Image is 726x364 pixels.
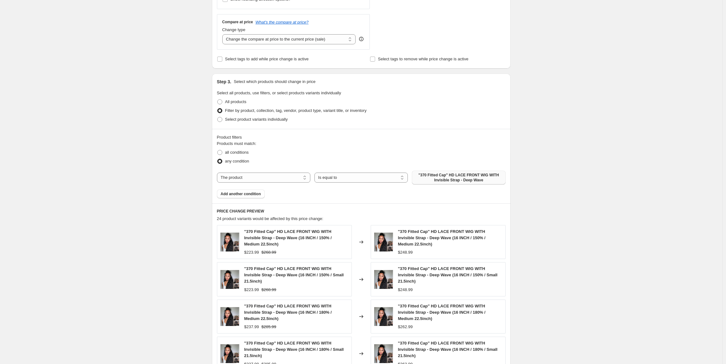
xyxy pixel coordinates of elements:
[225,57,309,61] span: Select tags to add while price change is active
[262,249,276,256] strike: $268.99
[220,233,239,251] img: 0-DW_80x.jpg
[222,19,253,25] h3: Compare at price
[234,79,315,85] p: Select which products should change in price
[398,324,413,330] div: $262.99
[412,171,505,185] button: "370 Fitted Cap" HD LACE FRONT WIG WITH Invisible Strap - Deep Wave
[244,249,259,256] div: $223.99
[225,150,249,155] span: all conditions
[374,233,393,251] img: 0-DW_80x.jpg
[217,216,324,221] span: 24 product variants would be affected by this price change:
[256,20,309,25] button: What's the compare at price?
[217,209,506,214] h6: PRICE CHANGE PREVIEW
[217,134,506,141] div: Product filters
[217,190,265,198] button: Add another condition
[244,287,259,293] div: $223.99
[374,270,393,289] img: 0-DW_80x.jpg
[225,99,247,104] span: All products
[358,36,364,42] div: help
[221,191,261,196] span: Add another condition
[225,117,288,122] span: Select product variants individually
[378,57,468,61] span: Select tags to remove while price change is active
[217,91,341,95] span: Select all products, use filters, or select products variants individually
[244,341,344,358] span: "370 Fitted Cap" HD LACE FRONT WIG WITH Invisible Strap - Deep Wave (16 INCH / 180% / Small 21.5i...
[262,324,276,330] strike: $285.99
[220,307,239,326] img: 0-DW_80x.jpg
[244,324,259,330] div: $237.99
[416,173,502,183] span: "370 Fitted Cap" HD LACE FRONT WIG WITH Invisible Strap - Deep Wave
[220,344,239,363] img: 0-DW_80x.jpg
[244,304,332,321] span: "370 Fitted Cap" HD LACE FRONT WIG WITH Invisible Strap - Deep Wave (16 INCH / 180% / Medium 22.5...
[398,249,413,256] div: $248.99
[398,341,498,358] span: "370 Fitted Cap" HD LACE FRONT WIG WITH Invisible Strap - Deep Wave (16 INCH / 180% / Small 21.5i...
[225,108,367,113] span: Filter by product, collection, tag, vendor, product type, variant title, or inventory
[225,159,249,163] span: any condition
[244,266,344,284] span: "370 Fitted Cap" HD LACE FRONT WIG WITH Invisible Strap - Deep Wave (16 INCH / 150% / Small 21.5i...
[220,270,239,289] img: 0-DW_80x.jpg
[244,229,332,246] span: "370 Fitted Cap" HD LACE FRONT WIG WITH Invisible Strap - Deep Wave (16 INCH / 150% / Medium 22.5...
[217,79,231,85] h2: Step 3.
[374,307,393,326] img: 0-DW_80x.jpg
[398,229,485,246] span: "370 Fitted Cap" HD LACE FRONT WIG WITH Invisible Strap - Deep Wave (16 INCH / 150% / Medium 22.5...
[398,304,485,321] span: "370 Fitted Cap" HD LACE FRONT WIG WITH Invisible Strap - Deep Wave (16 INCH / 180% / Medium 22.5...
[217,141,257,146] span: Products must match:
[222,27,246,32] span: Change type
[262,287,276,293] strike: $268.99
[398,287,413,293] div: $248.99
[398,266,498,284] span: "370 Fitted Cap" HD LACE FRONT WIG WITH Invisible Strap - Deep Wave (16 INCH / 150% / Small 21.5i...
[374,344,393,363] img: 0-DW_80x.jpg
